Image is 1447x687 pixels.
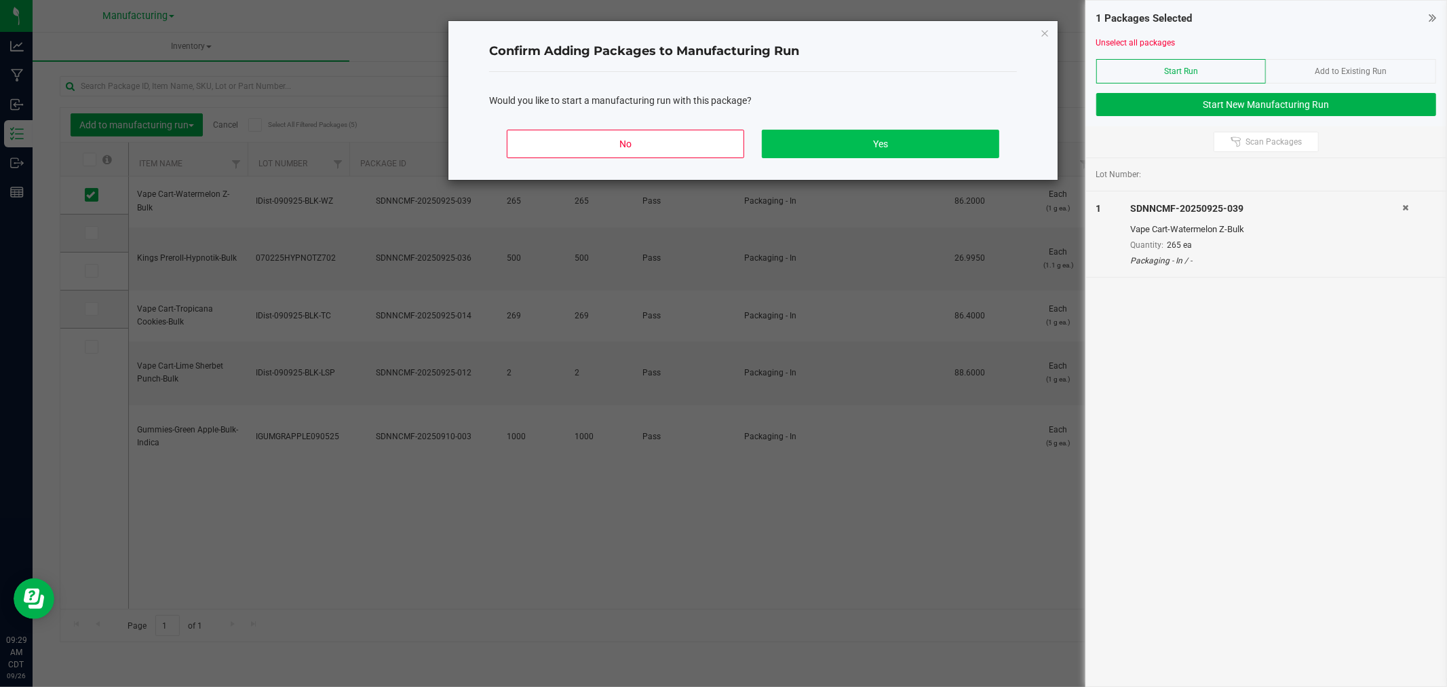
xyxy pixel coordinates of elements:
h4: Confirm Adding Packages to Manufacturing Run [489,43,1017,60]
button: No [507,130,744,158]
div: Would you like to start a manufacturing run with this package? [489,94,1017,108]
iframe: Resource center [14,578,54,619]
button: Yes [762,130,999,158]
button: Close [1040,24,1049,41]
